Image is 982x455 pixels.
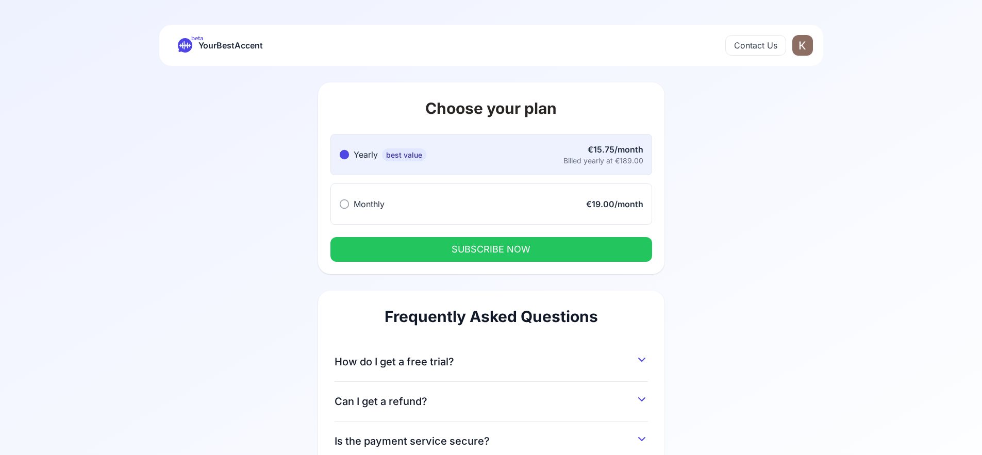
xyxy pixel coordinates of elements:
[335,430,648,448] button: Is the payment service secure?
[792,35,813,56] img: KD
[335,390,648,409] button: Can I get a refund?
[335,350,648,369] button: How do I get a free trial?
[335,394,427,409] span: Can I get a refund?
[335,355,454,369] span: How do I get a free trial?
[725,35,786,56] button: Contact Us
[198,38,263,53] span: YourBestAccent
[382,148,426,161] span: best value
[354,199,385,209] span: Monthly
[330,134,652,175] button: Yearlybest value€15.75/monthBilled yearly at €189.00
[563,156,643,166] div: Billed yearly at €189.00
[335,307,648,326] h2: Frequently Asked Questions
[354,149,378,160] span: Yearly
[330,237,652,262] button: SUBSCRIBE NOW
[330,99,652,117] h1: Choose your plan
[191,34,203,42] span: beta
[330,183,652,225] button: Monthly€19.00/month
[586,198,643,210] div: €19.00/month
[335,434,490,448] span: Is the payment service secure?
[170,38,271,53] a: betaYourBestAccent
[563,143,643,156] div: €15.75/month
